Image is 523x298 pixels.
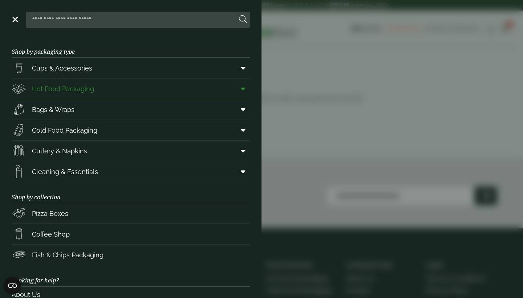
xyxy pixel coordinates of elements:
span: Coffee Shop [32,229,70,239]
span: Cups & Accessories [32,63,92,73]
span: Pizza Boxes [32,209,68,218]
a: Cleaning & Essentials [12,161,250,182]
img: HotDrink_paperCup.svg [12,227,26,241]
span: Bags & Wraps [32,105,74,114]
span: Cleaning & Essentials [32,167,98,177]
span: Cold Food Packaging [32,125,97,135]
h3: Shop by packaging type [12,37,250,58]
a: Cutlery & Napkins [12,141,250,161]
img: FishNchip_box.svg [12,247,26,262]
img: open-wipe.svg [12,164,26,179]
img: Paper_carriers.svg [12,102,26,117]
img: Deli_box.svg [12,81,26,96]
a: Pizza Boxes [12,203,250,223]
a: Coffee Shop [12,224,250,244]
span: Fish & Chips Packaging [32,250,104,260]
span: Hot Food Packaging [32,84,94,94]
a: Hot Food Packaging [12,78,250,99]
img: Cutlery.svg [12,144,26,158]
h3: Looking for help? [12,265,250,286]
a: Bags & Wraps [12,99,250,120]
a: Fish & Chips Packaging [12,245,250,265]
span: Cutlery & Napkins [32,146,87,156]
img: Pizza_boxes.svg [12,206,26,221]
img: Sandwich_box.svg [12,123,26,137]
button: Open CMP widget [4,277,21,294]
a: Cups & Accessories [12,58,250,78]
img: PintNhalf_cup.svg [12,61,26,75]
h3: Shop by collection [12,182,250,203]
a: Cold Food Packaging [12,120,250,140]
